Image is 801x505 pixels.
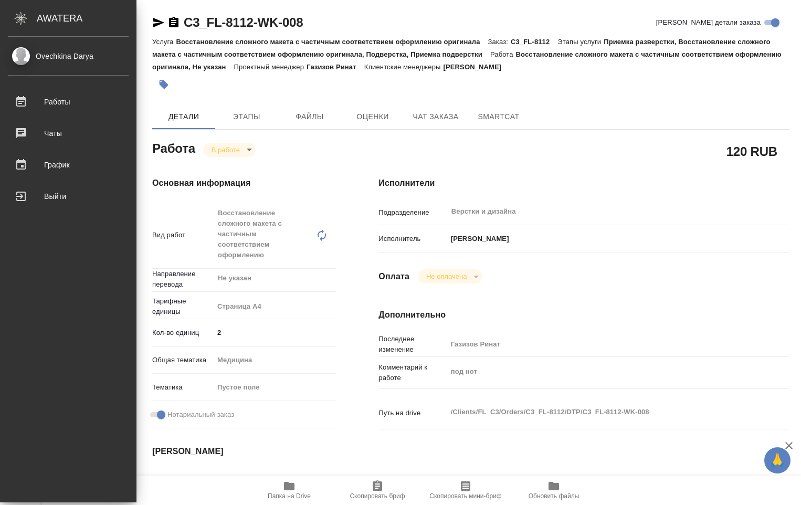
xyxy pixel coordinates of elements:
[3,152,134,178] a: График
[418,269,482,283] div: В работе
[333,476,421,505] button: Скопировать бриф
[378,234,447,244] p: Исполнитель
[490,50,516,58] p: Работа
[768,449,786,471] span: 🙏
[8,125,129,141] div: Чаты
[378,207,447,218] p: Подразделение
[184,15,303,29] a: C3_FL-8112-WK-008
[488,38,511,46] p: Заказ:
[8,157,129,173] div: График
[3,120,134,146] a: Чаты
[214,351,336,369] div: Медицина
[447,403,755,421] textarea: /Clients/FL_C3/Orders/C3_FL-8112/DTP/C3_FL-8112-WK-008
[152,328,214,338] p: Кол-во единиц
[152,16,165,29] button: Скопировать ссылку для ЯМессенджера
[159,110,209,123] span: Детали
[8,94,129,110] div: Работы
[557,38,604,46] p: Этапы услуги
[152,138,195,157] h2: Работа
[347,110,398,123] span: Оценки
[510,476,598,505] button: Обновить файлы
[167,409,234,420] span: Нотариальный заказ
[152,355,214,365] p: Общая тематика
[176,38,488,46] p: Восстановление сложного макета с частичным соответствием оформлению оригинала
[152,38,176,46] p: Услуга
[268,492,311,500] span: Папка на Drive
[152,296,214,317] p: Тарифные единицы
[152,269,214,290] p: Направление перевода
[421,476,510,505] button: Скопировать мини-бриф
[167,16,180,29] button: Скопировать ссылку
[8,50,129,62] div: Ovechkina Darya
[529,492,579,500] span: Обновить файлы
[152,475,214,485] p: Дата начала работ
[423,272,470,281] button: Не оплачена
[511,38,557,46] p: C3_FL-8112
[152,177,336,190] h4: Основная информация
[152,382,214,393] p: Тематика
[429,492,501,500] span: Скопировать мини-бриф
[217,382,324,393] div: Пустое поле
[350,492,405,500] span: Скопировать бриф
[245,476,333,505] button: Папка на Drive
[214,378,336,396] div: Пустое поле
[378,362,447,383] p: Комментарий к работе
[656,17,761,28] span: [PERSON_NAME] детали заказа
[3,89,134,115] a: Работы
[378,309,789,321] h4: Дополнительно
[378,177,789,190] h4: Исполнители
[447,363,755,381] textarea: под нот
[410,110,461,123] span: Чат заказа
[447,234,509,244] p: [PERSON_NAME]
[3,183,134,209] a: Выйти
[307,63,364,71] p: Газизов Ринат
[234,63,307,71] p: Проектный менеджер
[443,63,509,71] p: [PERSON_NAME]
[208,145,243,154] button: В работе
[473,110,524,123] span: SmartCat
[222,110,272,123] span: Этапы
[447,336,755,352] input: Пустое поле
[8,188,129,204] div: Выйти
[37,8,136,29] div: AWATERA
[764,447,791,474] button: 🙏
[726,142,777,160] h2: 120 RUB
[378,408,447,418] p: Путь на drive
[284,110,335,123] span: Файлы
[203,143,256,157] div: В работе
[214,472,305,487] input: Пустое поле
[214,325,336,340] input: ✎ Введи что-нибудь
[152,73,175,96] button: Добавить тэг
[378,334,447,355] p: Последнее изменение
[152,445,336,458] h4: [PERSON_NAME]
[214,298,336,315] div: Страница А4
[364,63,444,71] p: Клиентские менеджеры
[378,270,409,283] h4: Оплата
[152,230,214,240] p: Вид работ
